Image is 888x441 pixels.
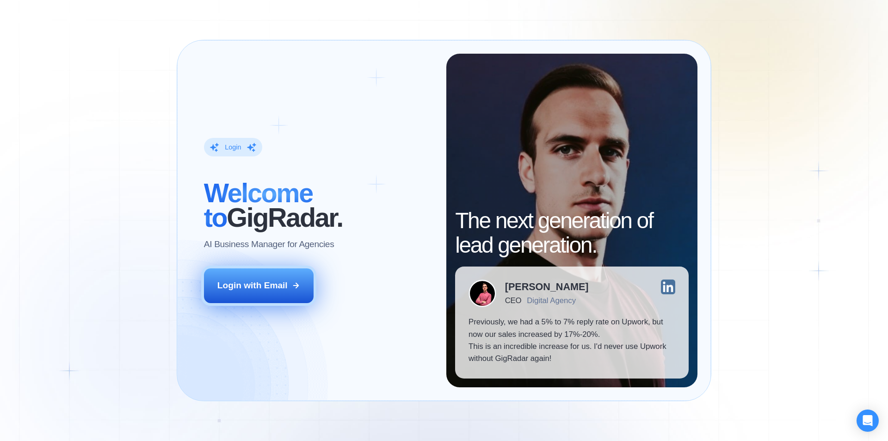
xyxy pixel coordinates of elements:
[469,316,675,365] p: Previously, we had a 5% to 7% reply rate on Upwork, but now our sales increased by 17%-20%. This ...
[204,268,314,303] button: Login with Email
[204,181,433,230] h2: ‍ GigRadar.
[204,178,313,232] span: Welcome to
[225,143,241,152] div: Login
[204,238,334,250] p: AI Business Manager for Agencies
[217,280,288,292] div: Login with Email
[857,410,879,432] div: Open Intercom Messenger
[455,209,689,258] h2: The next generation of lead generation.
[505,296,521,305] div: CEO
[527,296,576,305] div: Digital Agency
[505,282,589,292] div: [PERSON_NAME]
